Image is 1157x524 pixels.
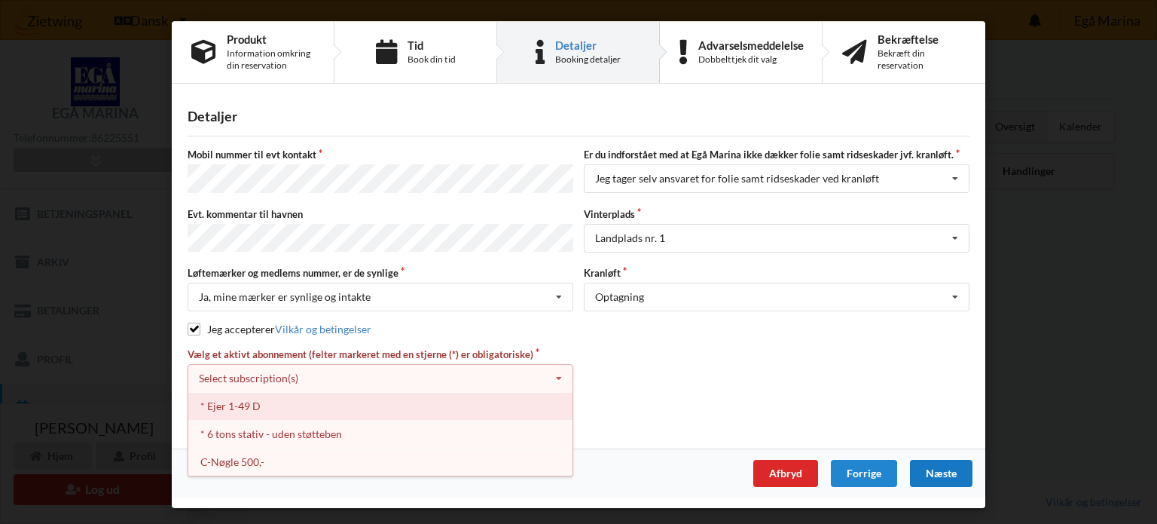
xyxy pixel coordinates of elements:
div: Ja, mine mærker er synlige og intakte [199,292,371,302]
div: Advarselsmeddelelse [698,39,804,51]
label: Kranløft [584,266,969,280]
div: Booking detaljer [555,54,621,66]
div: Select subscription(s) [199,372,298,385]
div: Forrige [831,460,897,487]
div: Dobbelttjek dit valg [698,54,804,66]
div: Information omkring din reservation [227,47,314,72]
div: Landplads nr. 1 [595,233,665,244]
div: Book din tid [408,54,456,66]
div: Jeg tager selv ansvaret for folie samt ridseskader ved kranløft [595,173,879,184]
div: Optagning [595,292,644,302]
div: * 6 tons stativ - uden støtteben [188,420,572,448]
div: Næste [910,460,972,487]
label: Mobil nummer til evt kontakt [188,148,573,161]
div: * Ejer 1-49 D [188,392,572,420]
div: Afbryd [753,460,818,487]
div: Detaljer [188,108,969,125]
label: Vinterplads [584,207,969,221]
div: Produkt [227,33,314,45]
div: C-Nøgle 500,- [188,448,572,476]
div: Bekræftelse [878,33,966,45]
label: Er du indforstået med at Egå Marina ikke dækker folie samt ridseskader jvf. kranløft. [584,148,969,161]
div: Bekræft din reservation [878,47,966,72]
label: Evt. kommentar til havnen [188,207,573,221]
label: Vælg et aktivt abonnement (felter markeret med en stjerne (*) er obligatoriske) [188,348,573,361]
div: Tid [408,39,456,51]
a: Vilkår og betingelser [275,323,371,336]
div: Detaljer [555,39,621,51]
label: Jeg accepterer [188,323,371,336]
label: Løftemærker og medlems nummer, er de synlige [188,266,573,280]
